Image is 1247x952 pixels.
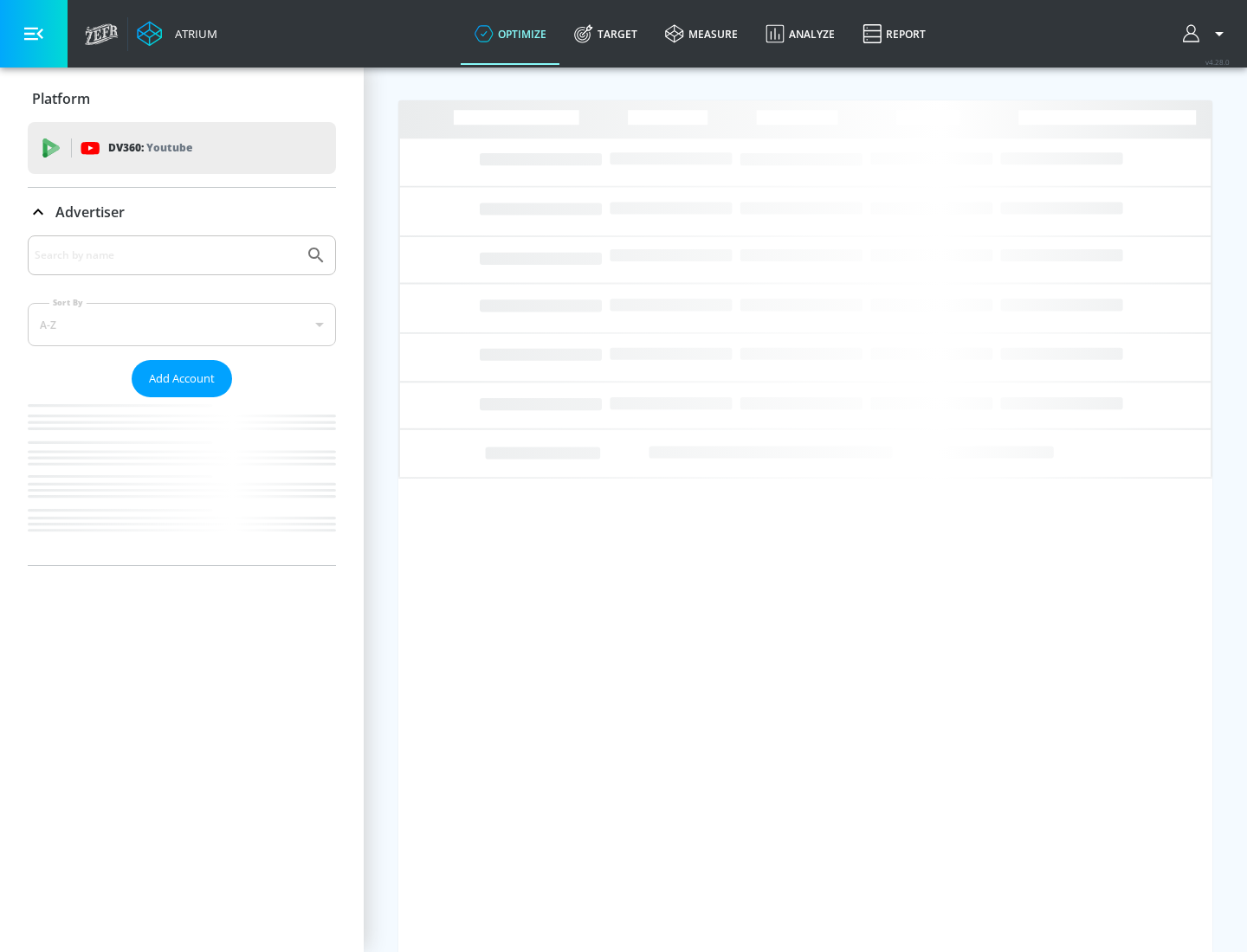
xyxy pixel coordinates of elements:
a: Target [560,3,651,65]
a: Report [849,3,940,65]
div: DV360: Youtube [28,122,336,174]
p: Youtube [146,138,192,157]
div: Advertiser [28,235,336,565]
span: v 4.28.0 [1205,57,1230,67]
p: Advertiser [55,203,125,222]
nav: list of Advertiser [28,397,336,565]
div: Platform [28,74,336,123]
div: Atrium [168,26,217,42]
p: DV360: [108,138,192,158]
span: Add Account [149,369,215,389]
div: A-Z [28,303,336,346]
input: Search by name [35,244,297,267]
a: optimize [461,3,560,65]
div: Advertiser [28,188,336,236]
p: Platform [32,89,90,108]
a: Atrium [137,21,217,47]
button: Add Account [132,360,232,397]
a: measure [651,3,752,65]
a: Analyze [752,3,849,65]
label: Sort By [49,297,87,308]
